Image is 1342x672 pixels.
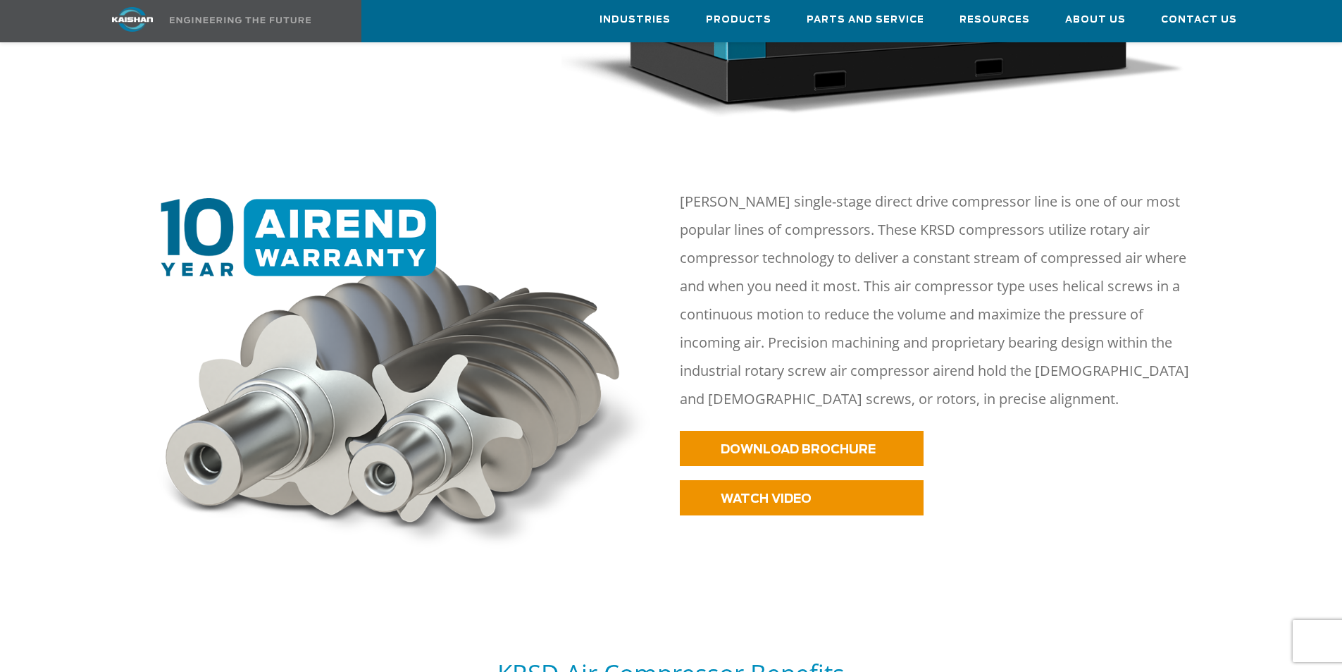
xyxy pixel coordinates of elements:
[1161,12,1237,28] span: Contact Us
[721,493,812,505] span: WATCH VIDEO
[959,12,1030,28] span: Resources
[721,444,876,456] span: DOWNLOAD BROCHURE
[1065,12,1126,28] span: About Us
[807,1,924,39] a: Parts and Service
[706,1,771,39] a: Products
[170,17,311,23] img: Engineering the future
[599,12,671,28] span: Industries
[680,431,924,466] a: DOWNLOAD BROCHURE
[706,12,771,28] span: Products
[680,188,1207,413] p: [PERSON_NAME] single-stage direct drive compressor line is one of our most popular lines of compr...
[1065,1,1126,39] a: About Us
[80,7,185,32] img: kaishan logo
[1161,1,1237,39] a: Contact Us
[807,12,924,28] span: Parts and Service
[599,1,671,39] a: Industries
[959,1,1030,39] a: Resources
[145,198,663,559] img: 10 year warranty
[680,480,924,515] a: WATCH VIDEO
